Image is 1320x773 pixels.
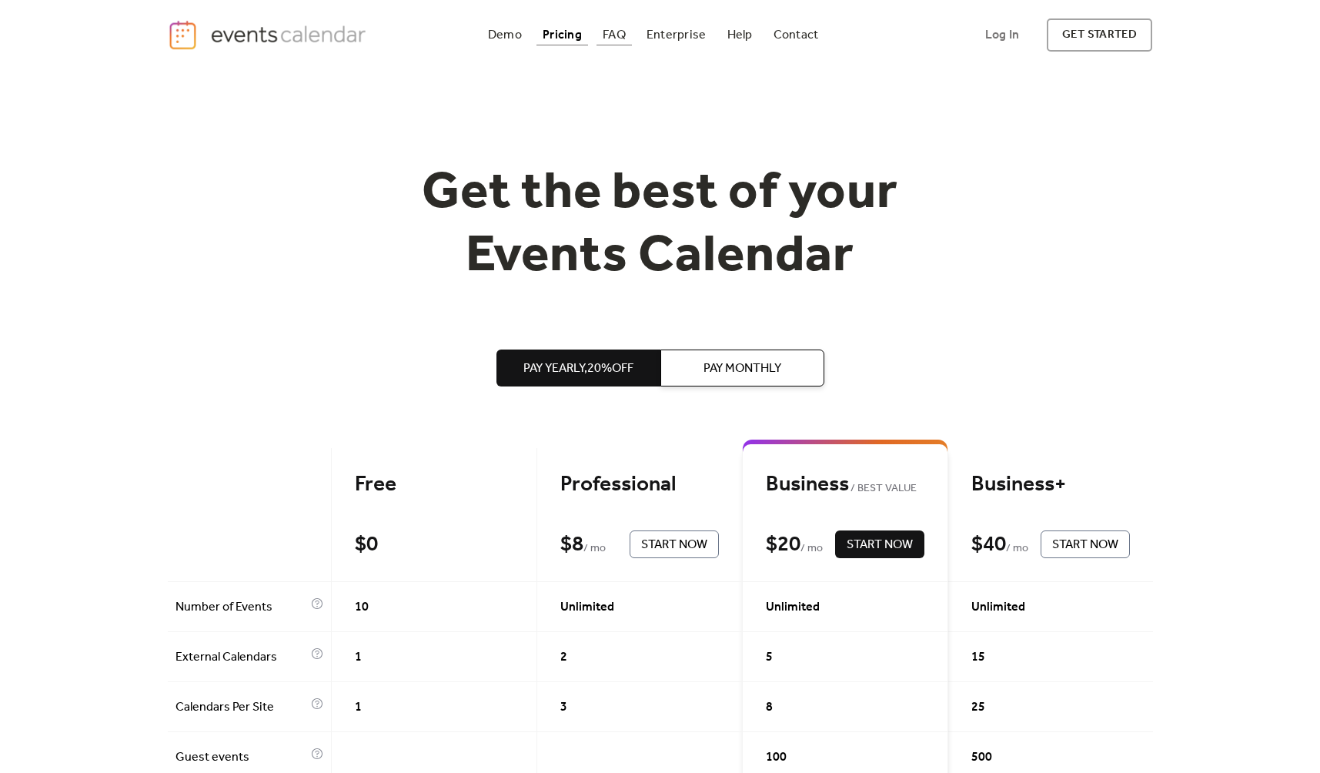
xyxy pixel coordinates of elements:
a: Demo [482,25,528,45]
span: 100 [766,748,787,767]
span: Calendars Per Site [175,698,307,717]
a: get started [1047,18,1152,52]
a: Log In [970,18,1034,52]
a: FAQ [597,25,632,45]
span: Unlimited [766,598,820,617]
button: Pay Yearly,20%off [496,350,660,386]
div: Free [355,471,513,498]
span: 1 [355,648,362,667]
div: Professional [560,471,719,498]
span: 3 [560,698,567,717]
a: Enterprise [640,25,712,45]
div: Business+ [971,471,1130,498]
span: / mo [583,540,606,558]
span: 15 [971,648,985,667]
span: 25 [971,698,985,717]
span: Guest events [175,748,307,767]
span: 1 [355,698,362,717]
div: Pricing [543,31,582,39]
span: Start Now [641,536,707,554]
div: $ 0 [355,531,378,558]
div: $ 40 [971,531,1006,558]
div: Demo [488,31,522,39]
span: Number of Events [175,598,307,617]
div: $ 8 [560,531,583,558]
div: Help [727,31,753,39]
a: Help [721,25,759,45]
span: Start Now [847,536,913,554]
a: home [168,19,371,51]
button: Start Now [630,530,719,558]
a: Contact [767,25,825,45]
div: Contact [774,31,819,39]
button: Start Now [835,530,924,558]
span: / mo [1006,540,1028,558]
span: / mo [800,540,823,558]
span: 5 [766,648,773,667]
div: $ 20 [766,531,800,558]
div: Business [766,471,924,498]
span: 2 [560,648,567,667]
a: Pricing [536,25,588,45]
span: Pay Yearly, 20% off [523,360,633,378]
span: Start Now [1052,536,1118,554]
span: External Calendars [175,648,307,667]
span: 500 [971,748,992,767]
span: Pay Monthly [703,360,781,378]
div: Enterprise [647,31,706,39]
span: 10 [355,598,369,617]
h1: Get the best of your Events Calendar [365,162,956,288]
button: Start Now [1041,530,1130,558]
span: BEST VALUE [849,480,917,498]
div: FAQ [603,31,626,39]
span: Unlimited [971,598,1025,617]
span: Unlimited [560,598,614,617]
button: Pay Monthly [660,350,824,386]
span: 8 [766,698,773,717]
